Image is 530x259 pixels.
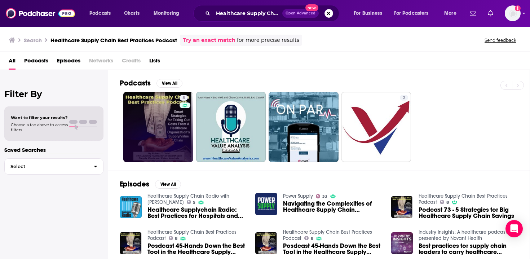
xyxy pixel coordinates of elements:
span: For Podcasters [394,8,429,18]
button: open menu [149,8,189,19]
span: 33 [322,195,327,198]
a: Power Supply [283,193,313,199]
a: Try an exact match [183,36,235,44]
a: Charts [119,8,144,19]
p: Saved Searches [4,146,103,153]
a: 5 [187,200,196,204]
img: Podchaser - Follow, Share and Rate Podcasts [6,6,75,20]
span: 5 [193,201,195,204]
a: Healthcare Supply Chain Radio with John Pritchard [147,193,229,205]
button: View All [155,180,181,189]
span: Networks [89,55,113,70]
button: Open AdvancedNew [282,9,319,18]
a: All [9,55,16,70]
span: 8 [311,237,313,240]
button: open menu [439,8,465,19]
span: For Business [354,8,382,18]
h3: Healthcare Supply Chain Best Practices Podcast [50,37,177,44]
span: Monitoring [154,8,179,18]
a: Healthcare Supply Chain Best Practices Podcast [147,229,237,241]
h3: Search [24,37,42,44]
a: Episodes [57,55,80,70]
img: Podcast 73 - 5 Strategies for Big Healthcare Supply Chain Savings [391,196,413,218]
a: 2 [341,92,411,162]
span: Charts [124,8,140,18]
a: Healthcare Supplychain Radio: Best Practices for Hospitals and Supply Chain Resuming Surgeries [147,207,247,219]
a: Show notifications dropdown [467,7,479,19]
div: Open Intercom Messenger [505,220,523,237]
span: Podcasts [89,8,111,18]
span: Credits [122,55,141,70]
h2: Episodes [120,180,149,189]
span: 8 [175,237,177,240]
span: More [444,8,456,18]
img: Healthcare Supplychain Radio: Best Practices for Hospitals and Supply Chain Resuming Surgeries [120,196,142,218]
a: Lists [149,55,160,70]
img: Posdcast 45-Hands Down the Best Tool in the Healthcare Supply Chain - Continual Benchmarkin [120,232,142,254]
button: open menu [349,8,391,19]
span: New [305,4,318,11]
span: 8 [182,95,185,102]
img: Navigating the Complexities of Healthcare Supply Chain Inspections: Challenges and Best Practices [255,193,277,215]
span: 8 [446,201,449,204]
button: View All [156,79,182,88]
button: Select [4,158,103,175]
a: Healthcare Supply Chain Best Practices Podcast [283,229,372,241]
a: 8 [440,200,449,204]
img: Posdcast 45-Hands Down the Best Tool in the Healthcare Supply Chain - Continual Benchmarkin [255,232,277,254]
h2: Filter By [4,89,103,99]
a: 2 [400,95,408,101]
a: Show notifications dropdown [485,7,496,19]
button: Send feedback [482,37,518,43]
a: Podcast 73 - 5 Strategies for Big Healthcare Supply Chain Savings [419,207,518,219]
h2: Podcasts [120,79,151,88]
span: Select [5,164,88,169]
img: User Profile [505,5,521,21]
svg: Add a profile image [515,5,521,11]
div: Search podcasts, credits, & more... [200,5,346,22]
a: PodcastsView All [120,79,182,88]
a: Posdcast 45-Hands Down the Best Tool in the Healthcare Supply Chain - Continual Benchmarkin [147,243,247,255]
input: Search podcasts, credits, & more... [213,8,282,19]
a: Podcasts [24,55,48,70]
a: Healthcare Supply Chain Best Practices Podcast [419,193,508,205]
span: for more precise results [237,36,299,44]
a: 8 [169,236,178,240]
span: 2 [403,95,405,102]
a: 8 [180,95,188,101]
button: open menu [84,8,120,19]
span: Want to filter your results? [11,115,68,120]
a: Posdcast 45-Hands Down the Best Tool in the Healthcare Supply Chain - Continual Benchmarkin [283,243,383,255]
a: 8 [304,236,313,240]
button: Show profile menu [505,5,521,21]
span: Choose a tab above to access filters. [11,122,68,132]
a: Best practices for supply chain leaders to carry healthcare forward [419,243,518,255]
a: Navigating the Complexities of Healthcare Supply Chain Inspections: Challenges and Best Practices [283,201,383,213]
img: Best practices for supply chain leaders to carry healthcare forward [391,232,413,254]
a: 8 [123,92,193,162]
button: open menu [389,8,439,19]
span: Open Advanced [286,12,315,15]
a: Industry Insights: A healthcare podcast presented by Novant Health [419,229,507,241]
a: EpisodesView All [120,180,181,189]
span: Logged in as DoraMarie4 [505,5,521,21]
a: 33 [316,194,327,198]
